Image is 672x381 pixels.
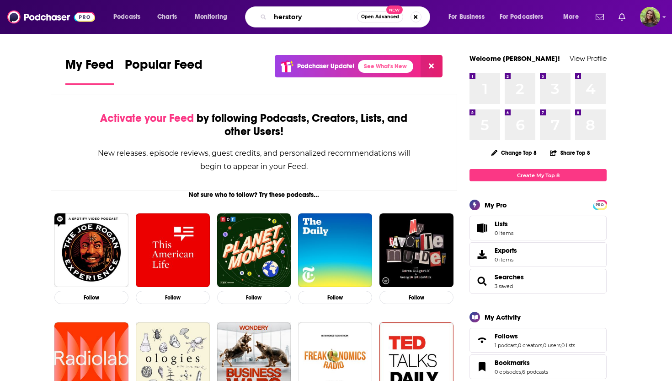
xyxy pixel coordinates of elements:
[469,354,607,379] span: Bookmarks
[65,57,114,78] span: My Feed
[485,313,521,321] div: My Activity
[97,112,411,138] div: by following Podcasts, Creators, Lists, and other Users!
[297,62,354,70] p: Podchaser Update!
[379,291,453,304] button: Follow
[107,10,152,24] button: open menu
[469,54,560,63] a: Welcome [PERSON_NAME]!
[640,7,660,27] span: Logged in as reagan34226
[517,342,518,348] span: ,
[518,342,542,348] a: 0 creators
[495,220,508,228] span: Lists
[125,57,203,78] span: Popular Feed
[65,57,114,85] a: My Feed
[97,147,411,173] div: New releases, episode reviews, guest credits, and personalized recommendations will begin to appe...
[495,369,521,375] a: 0 episodes
[151,10,182,24] a: Charts
[522,369,548,375] a: 6 podcasts
[298,213,372,288] img: The Daily
[7,8,95,26] img: Podchaser - Follow, Share and Rate Podcasts
[495,332,518,340] span: Follows
[495,256,517,263] span: 0 items
[521,369,522,375] span: ,
[254,6,439,27] div: Search podcasts, credits, & more...
[570,54,607,63] a: View Profile
[188,10,239,24] button: open menu
[485,201,507,209] div: My Pro
[615,9,629,25] a: Show notifications dropdown
[563,11,579,23] span: More
[442,10,496,24] button: open menu
[640,7,660,27] img: User Profile
[495,359,530,367] span: Bookmarks
[469,269,607,294] span: Searches
[54,291,128,304] button: Follow
[469,328,607,353] span: Follows
[549,144,591,162] button: Share Top 8
[473,334,491,347] a: Follows
[386,5,403,14] span: New
[54,213,128,288] img: The Joe Rogan Experience
[495,273,524,281] a: Searches
[494,10,557,24] button: open menu
[379,213,453,288] img: My Favorite Murder with Karen Kilgariff and Georgia Hardstark
[495,283,513,289] a: 3 saved
[469,216,607,240] a: Lists
[485,147,542,158] button: Change Top 8
[542,342,543,348] span: ,
[100,111,194,125] span: Activate your Feed
[495,220,513,228] span: Lists
[495,246,517,255] span: Exports
[561,342,575,348] a: 0 lists
[592,9,608,25] a: Show notifications dropdown
[298,291,372,304] button: Follow
[543,342,560,348] a: 0 users
[217,213,291,288] img: Planet Money
[500,11,544,23] span: For Podcasters
[125,57,203,85] a: Popular Feed
[495,359,548,367] a: Bookmarks
[473,222,491,234] span: Lists
[361,15,399,19] span: Open Advanced
[469,169,607,181] a: Create My Top 8
[51,191,457,199] div: Not sure who to follow? Try these podcasts...
[557,10,590,24] button: open menu
[495,230,513,236] span: 0 items
[473,275,491,288] a: Searches
[157,11,177,23] span: Charts
[270,10,357,24] input: Search podcasts, credits, & more...
[640,7,660,27] button: Show profile menu
[560,342,561,348] span: ,
[469,242,607,267] a: Exports
[217,291,291,304] button: Follow
[495,342,517,348] a: 1 podcast
[448,11,485,23] span: For Business
[495,332,575,340] a: Follows
[594,201,605,208] a: PRO
[136,291,210,304] button: Follow
[357,11,403,22] button: Open AdvancedNew
[473,360,491,373] a: Bookmarks
[113,11,140,23] span: Podcasts
[473,248,491,261] span: Exports
[195,11,227,23] span: Monitoring
[136,213,210,288] img: This American Life
[358,60,413,73] a: See What's New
